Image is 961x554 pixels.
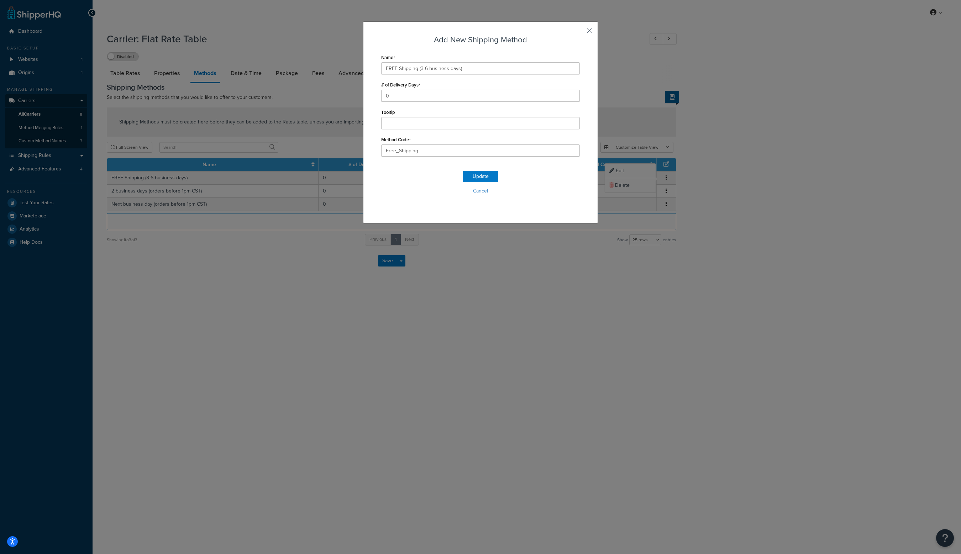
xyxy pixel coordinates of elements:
label: Name [381,55,395,60]
button: Cancel [381,186,580,196]
button: Update [463,171,498,182]
label: Method Code [381,137,411,143]
label: Tooltip [381,110,395,115]
h3: Add New Shipping Method [381,34,580,45]
label: # of Delivery Days [381,82,420,88]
